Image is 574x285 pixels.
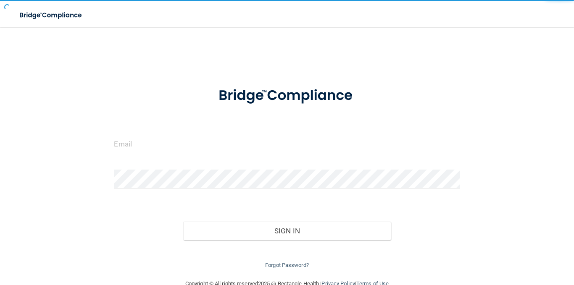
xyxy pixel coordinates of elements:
[13,7,90,24] img: bridge_compliance_login_screen.278c3ca4.svg
[183,222,391,240] button: Sign In
[265,262,309,268] a: Forgot Password?
[114,134,460,153] input: Email
[204,77,371,114] img: bridge_compliance_login_screen.278c3ca4.svg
